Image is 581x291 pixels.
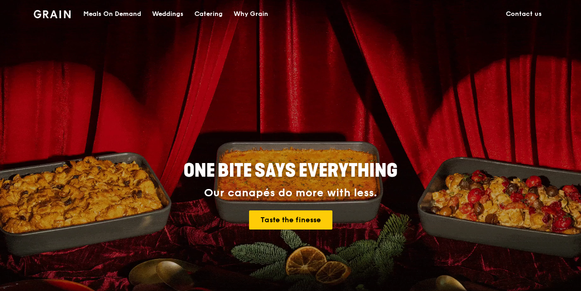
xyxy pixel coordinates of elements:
[83,0,141,28] div: Meals On Demand
[500,0,547,28] a: Contact us
[194,0,223,28] div: Catering
[147,0,189,28] a: Weddings
[234,0,268,28] div: Why Grain
[183,160,398,182] span: ONE BITE SAYS EVERYTHING
[249,210,332,230] a: Taste the finesse
[34,10,71,18] img: Grain
[127,187,454,199] div: Our canapés do more with less.
[152,0,183,28] div: Weddings
[189,0,228,28] a: Catering
[228,0,274,28] a: Why Grain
